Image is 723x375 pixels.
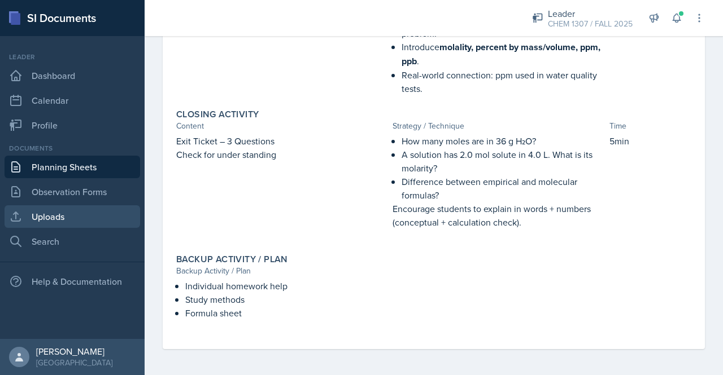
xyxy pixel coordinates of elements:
[5,114,140,136] a: Profile
[609,134,691,148] p: 5min
[36,346,112,357] div: [PERSON_NAME]
[548,18,633,30] div: CHEM 1307 / FALL 2025
[176,134,388,148] p: Exit Ticket – 3 Questions
[5,64,140,87] a: Dashboard
[5,52,140,62] div: Leader
[393,120,604,132] div: Strategy / Technique
[402,134,604,148] p: How many moles are in 36 g H₂O?
[176,109,259,120] label: Closing Activity
[402,68,604,95] p: Real-world connection: ppm used in water quality tests.
[36,357,112,368] div: [GEOGRAPHIC_DATA]
[548,7,633,20] div: Leader
[609,120,691,132] div: Time
[5,143,140,153] div: Documents
[402,148,604,175] p: A solution has 2.0 mol solute in 4.0 L. What is its molarity?
[176,254,288,265] label: Backup Activity / Plan
[176,148,388,161] p: Check for under standing
[5,230,140,253] a: Search
[5,205,140,228] a: Uploads
[5,156,140,178] a: Planning Sheets
[185,293,691,306] p: Study methods
[402,40,604,68] p: Introduce .
[402,175,604,202] p: Difference between empirical and molecular formulas?
[5,270,140,293] div: Help & Documentation
[176,265,691,277] div: Backup Activity / Plan
[185,306,691,320] p: Formula sheet
[5,89,140,112] a: Calendar
[176,120,388,132] div: Content
[402,41,600,68] strong: molality, percent by mass/volume, ppm, ppb
[393,202,604,229] p: Encourage students to explain in words + numbers (conceptual + calculation check).
[185,279,691,293] p: Individual homework help
[5,180,140,203] a: Observation Forms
